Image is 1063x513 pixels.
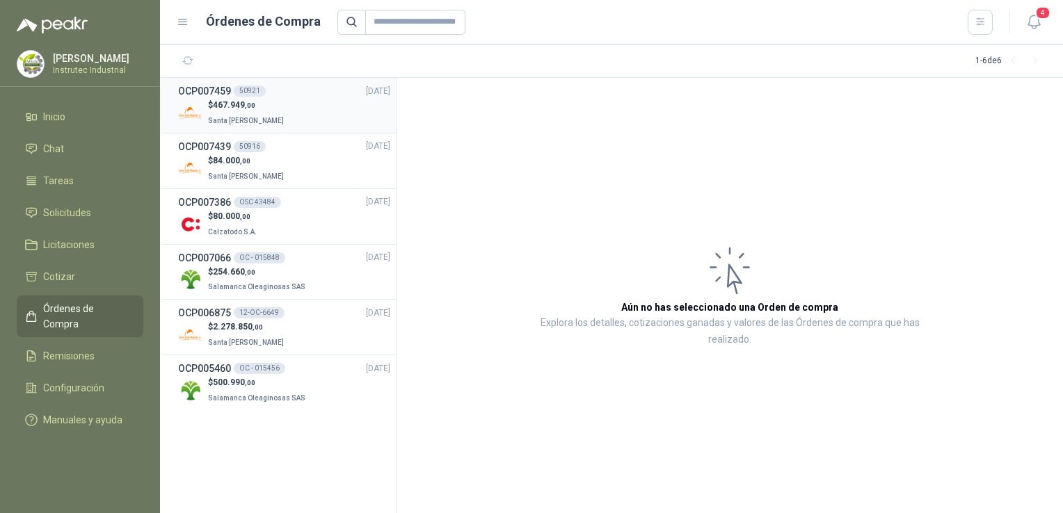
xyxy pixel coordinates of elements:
[208,376,308,389] p: $
[17,231,143,258] a: Licitaciones
[178,250,390,294] a: OCP007066OC - 015848[DATE] Company Logo$254.660,00Salamanca Oleaginosas SAS
[178,361,390,405] a: OCP005460OC - 015456[DATE] Company Logo$500.990,00Salamanca Oleaginosas SAS
[178,83,231,99] h3: OCP007459
[213,156,250,165] span: 84.000
[213,100,255,110] span: 467.949
[366,307,390,320] span: [DATE]
[208,228,257,236] span: Calzatodo S.A.
[43,348,95,364] span: Remisiones
[17,375,143,401] a: Configuración
[178,156,202,181] img: Company Logo
[234,141,266,152] div: 50916
[366,251,390,264] span: [DATE]
[17,168,143,194] a: Tareas
[178,250,231,266] h3: OCP007066
[17,295,143,337] a: Órdenes de Compra
[178,361,231,376] h3: OCP005460
[208,154,287,168] p: $
[17,51,44,77] img: Company Logo
[43,301,130,332] span: Órdenes de Compra
[208,117,284,124] span: Santa [PERSON_NAME]
[17,136,143,162] a: Chat
[213,322,263,332] span: 2.278.850
[366,195,390,209] span: [DATE]
[240,213,250,220] span: ,00
[43,269,75,284] span: Cotizar
[366,85,390,98] span: [DATE]
[178,139,231,154] h3: OCP007439
[17,407,143,433] a: Manuales y ayuda
[178,195,390,238] a: OCP007386OSC 43484[DATE] Company Logo$80.000,00Calzatodo S.A.
[53,66,140,74] p: Instrutec Industrial
[178,212,202,236] img: Company Logo
[208,99,287,112] p: $
[43,141,64,156] span: Chat
[43,109,65,124] span: Inicio
[1021,10,1046,35] button: 4
[1035,6,1050,19] span: 4
[240,157,250,165] span: ,00
[178,195,231,210] h3: OCP007386
[621,300,838,315] h3: Aún no has seleccionado una Orden de compra
[178,101,202,125] img: Company Logo
[178,83,390,127] a: OCP00745950921[DATE] Company Logo$467.949,00Santa [PERSON_NAME]
[208,266,308,279] p: $
[213,267,255,277] span: 254.660
[208,210,259,223] p: $
[17,343,143,369] a: Remisiones
[253,323,263,331] span: ,00
[178,305,231,320] h3: OCP006875
[178,267,202,291] img: Company Logo
[245,101,255,109] span: ,00
[53,54,140,63] p: [PERSON_NAME]
[366,362,390,375] span: [DATE]
[43,173,74,188] span: Tareas
[206,12,321,31] h1: Órdenes de Compra
[208,394,305,402] span: Salamanca Oleaginosas SAS
[208,172,284,180] span: Santa [PERSON_NAME]
[208,320,287,334] p: $
[178,323,202,347] img: Company Logo
[43,412,122,427] span: Manuales y ayuda
[43,237,95,252] span: Licitaciones
[17,199,143,226] a: Solicitudes
[43,205,91,220] span: Solicitudes
[234,307,285,318] div: 12-OC-6649
[17,17,88,33] img: Logo peakr
[245,379,255,386] span: ,00
[17,263,143,290] a: Cotizar
[208,283,305,291] span: Salamanca Oleaginosas SAS
[536,315,924,348] p: Explora los detalles, cotizaciones ganadas y valores de las Órdenes de compra que has realizado.
[17,104,143,130] a: Inicio
[234,85,266,97] div: 50921
[178,305,390,349] a: OCP00687512-OC-6649[DATE] Company Logo$2.278.850,00Santa [PERSON_NAME]
[178,378,202,402] img: Company Logo
[234,363,285,374] div: OC - 015456
[43,380,104,396] span: Configuración
[178,139,390,183] a: OCP00743950916[DATE] Company Logo$84.000,00Santa [PERSON_NAME]
[234,252,285,263] div: OC - 015848
[234,197,281,208] div: OSC 43484
[213,211,250,221] span: 80.000
[245,268,255,276] span: ,00
[208,339,284,346] span: Santa [PERSON_NAME]
[213,377,255,387] span: 500.990
[975,50,1046,72] div: 1 - 6 de 6
[366,140,390,153] span: [DATE]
